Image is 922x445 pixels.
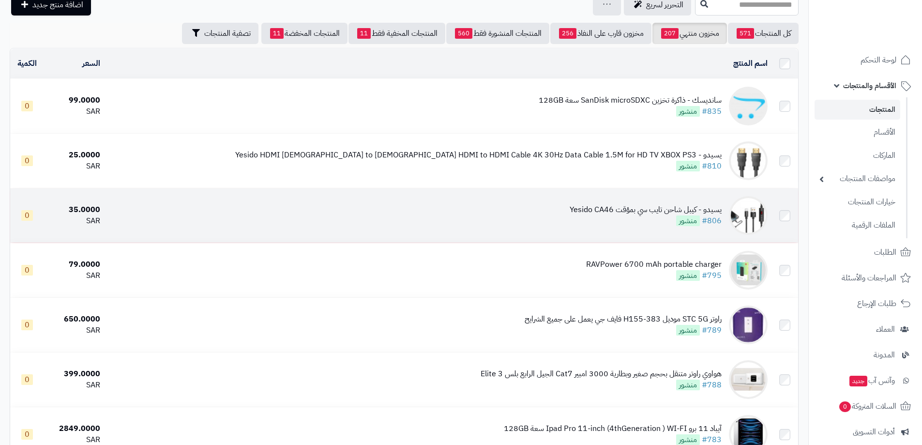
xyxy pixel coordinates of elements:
[455,28,472,39] span: 560
[47,150,100,161] div: 25.0000
[876,322,895,336] span: العملاء
[815,292,916,315] a: طلبات الإرجاع
[47,161,100,172] div: SAR
[539,95,722,106] div: سانديسك - ذاكرة تخزين SanDisk microSDXC سعة 128GB
[47,423,100,434] div: 2849.0000
[737,28,754,39] span: 571
[729,251,768,290] img: RAVPower 6700 mAh portable charger
[702,215,722,227] a: #806
[815,169,900,189] a: مواصفات المنتجات
[47,95,100,106] div: 99.0000
[348,23,445,44] a: المنتجات المخفية فقط11
[838,399,896,413] span: السلات المتروكة
[702,160,722,172] a: #810
[856,7,913,28] img: logo-2.png
[729,141,768,180] img: يسيدو - Yesido HDMI Male to Male HDMI to HDMI Cable 4K 30Hz Data Cable 1.5M for HD TV XBOX PS3
[815,266,916,290] a: المراجعات والأسئلة
[729,360,768,399] img: هواوي راوتر متنقل بحجم صغير وبطارية 3000 امبير Cat7 الجيل الرابع بلس Elite 3
[702,324,722,336] a: #789
[17,58,37,69] a: الكمية
[570,204,722,215] div: يسيدو - كيبل شاحن تايب سي بمؤقت Yesido CA46
[47,259,100,270] div: 79.0000
[874,246,896,259] span: الطلبات
[676,325,700,336] span: منشور
[815,192,900,213] a: خيارات المنتجات
[815,145,900,166] a: الماركات
[861,53,896,67] span: لوحة التحكم
[357,28,371,39] span: 11
[504,423,722,434] div: آيباد 11 برو Ipad Pro 11-inch (4thGeneration ) WI-FI سعة 128GB
[729,87,768,125] img: سانديسك - ذاكرة تخزين SanDisk microSDXC سعة 128GB
[21,374,33,385] span: 0
[676,215,700,226] span: منشور
[729,196,768,235] img: يسيدو - كيبل شاحن تايب سي بمؤقت Yesido CA46
[676,380,700,390] span: منشور
[47,215,100,227] div: SAR
[815,241,916,264] a: الطلبات
[182,23,258,44] button: تصفية المنتجات
[815,420,916,444] a: أدوات التسويق
[559,28,576,39] span: 256
[849,376,867,386] span: جديد
[481,368,722,380] div: هواوي راوتر متنقل بحجم صغير وبطارية 3000 امبير Cat7 الجيل الرابع بلس Elite 3
[235,150,722,161] div: يسيدو - Yesido HDMI [DEMOGRAPHIC_DATA] to [DEMOGRAPHIC_DATA] HDMI to HDMI Cable 4K 30Hz Data Cabl...
[652,23,727,44] a: مخزون منتهي207
[843,79,896,92] span: الأقسام والمنتجات
[733,58,768,69] a: اسم المنتج
[47,314,100,325] div: 650.0000
[702,379,722,391] a: #788
[47,368,100,380] div: 399.0000
[676,106,700,117] span: منشور
[82,58,100,69] a: السعر
[702,270,722,281] a: #795
[728,23,799,44] a: كل المنتجات571
[47,106,100,117] div: SAR
[815,215,900,236] a: الملفات الرقمية
[815,48,916,72] a: لوحة التحكم
[815,122,900,143] a: الأقسام
[842,271,896,285] span: المراجعات والأسئلة
[204,28,251,39] span: تصفية المنتجات
[661,28,679,39] span: 207
[874,348,895,362] span: المدونة
[676,161,700,171] span: منشور
[676,270,700,281] span: منشور
[586,259,722,270] div: RAVPower 6700 mAh portable charger
[853,425,895,439] span: أدوات التسويق
[815,369,916,392] a: وآتس آبجديد
[21,320,33,330] span: 0
[21,265,33,276] span: 0
[446,23,549,44] a: المنتجات المنشورة فقط560
[815,100,900,120] a: المنتجات
[729,306,768,344] img: راوتر STC 5G موديل H155-383 فايف جي يعمل على جميع الشرايح
[815,318,916,341] a: العملاء
[270,28,284,39] span: 11
[21,155,33,166] span: 0
[47,204,100,215] div: 35.0000
[47,270,100,281] div: SAR
[21,210,33,221] span: 0
[815,343,916,367] a: المدونة
[21,429,33,440] span: 0
[702,106,722,117] a: #835
[525,314,722,325] div: راوتر STC 5G موديل H155-383 فايف جي يعمل على جميع الشرايح
[857,297,896,310] span: طلبات الإرجاع
[676,434,700,445] span: منشور
[261,23,348,44] a: المنتجات المخفضة11
[839,401,851,413] span: 0
[848,374,895,387] span: وآتس آب
[815,395,916,418] a: السلات المتروكة0
[21,101,33,111] span: 0
[550,23,651,44] a: مخزون قارب على النفاذ256
[47,380,100,391] div: SAR
[47,325,100,336] div: SAR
